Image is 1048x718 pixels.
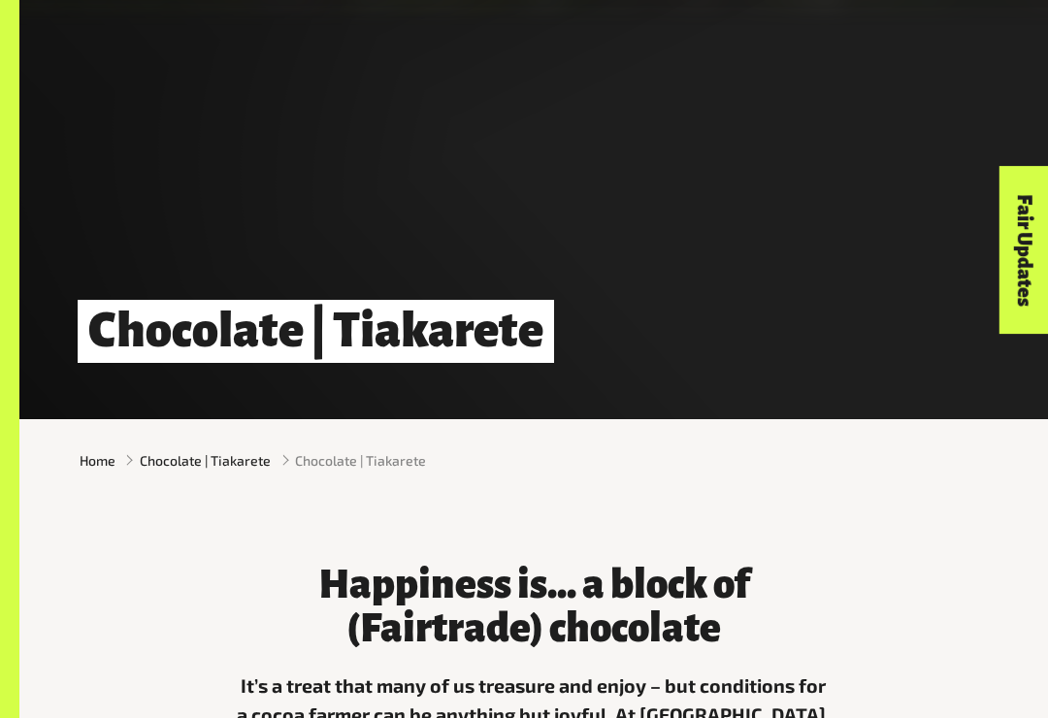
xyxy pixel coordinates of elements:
h1: Chocolate | Tiakarete [78,300,554,363]
h3: Happiness is... a block of (Fairtrade) chocolate [235,563,833,650]
a: Home [80,450,115,471]
span: Chocolate | Tiakarete [295,450,426,471]
a: Chocolate | Tiakarete [140,450,271,471]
